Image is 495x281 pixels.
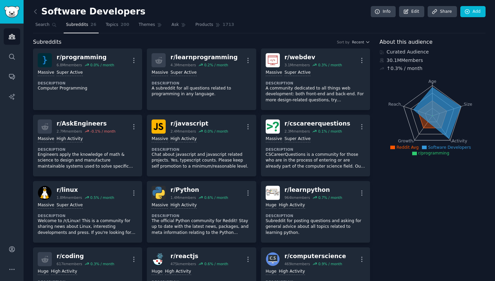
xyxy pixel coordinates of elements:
a: linuxr/linux1.8Mmembers0.5% / monthMassiveSuper ActiveDescriptionWelcome to /r/Linux! This is a c... [33,181,142,243]
dt: Description [38,81,137,85]
img: computerscience [266,252,280,266]
div: 1.8M members [57,195,82,200]
div: Massive [152,136,168,142]
div: r/ javascript [170,119,228,128]
div: 6.8M members [57,63,82,67]
span: About this audience [379,38,432,46]
img: GummySearch logo [4,6,20,18]
p: Chat about javascript and javascript related projects. Yes, typescript counts. Please keep self p... [152,152,251,170]
dt: Description [38,147,137,152]
a: r/AskEngineers2.7Mmembers-0.1% / monthMassiveHigh ActivityDescriptionEngineers apply the knowledg... [33,115,142,176]
p: CSCareerQuestions is a community for those who are in the process of entering or are already part... [266,152,365,170]
div: 3.1M members [285,63,310,67]
span: Subreddits [33,38,62,46]
a: cscareerquestionsr/cscareerquestions2.3Mmembers0.1% / monthMassiveSuper ActiveDescriptionCSCareer... [261,115,370,176]
p: A community dedicated to all things web development: both front-end and back-end. For more design... [266,85,365,103]
div: 2.7M members [57,129,82,134]
a: Topics200 [103,20,132,33]
div: Massive [266,70,282,76]
div: -0.1 % / month [90,129,115,134]
div: Super Active [57,70,83,76]
div: Massive [152,202,168,209]
div: r/ reactjs [170,252,228,260]
div: Massive [266,136,282,142]
div: Huge [266,269,276,275]
tspan: Reach [388,102,401,106]
div: r/ learnpython [285,186,342,194]
div: Huge [38,269,48,275]
a: Edit [399,6,424,17]
span: Themes [139,22,155,28]
div: Sort by [337,40,350,44]
tspan: Activity [452,139,467,143]
img: cscareerquestions [266,119,280,134]
div: Huge [266,202,276,209]
p: Subreddit for posting questions and asking for general advice about all topics related to learnin... [266,218,365,236]
div: Super Active [285,136,311,142]
span: 26 [91,22,96,28]
div: 0.5 % / month [90,195,114,200]
img: programming [38,53,52,67]
h2: Software Developers [33,6,145,17]
a: Info [371,6,396,17]
div: 0.9 % / month [318,261,342,266]
div: r/ programming [57,53,114,62]
dt: Description [266,213,365,218]
div: 475k members [170,261,196,266]
div: r/ AskEngineers [57,119,115,128]
img: learnpython [266,186,280,200]
tspan: Age [428,79,436,84]
div: High Activity [170,136,197,142]
div: Super Active [57,202,83,209]
span: Reddit Avg [396,145,419,150]
a: Pythonr/Python1.4Mmembers0.6% / monthMassiveHigh ActivityDescriptionThe official Python community... [147,181,256,243]
img: Python [152,186,166,200]
div: 1.4M members [170,195,196,200]
div: 2.3M members [285,129,310,134]
img: linux [38,186,52,200]
a: Subreddits26 [64,20,99,33]
div: Massive [152,70,168,76]
dt: Description [266,147,365,152]
p: A subreddit for all questions related to programming in any language. [152,85,251,97]
p: Engineers apply the knowledge of math & science to design and manufacture maintainable systems us... [38,152,137,170]
span: r/programming [418,151,449,155]
a: javascriptr/javascript2.4Mmembers0.0% / monthMassiveHigh ActivityDescriptionChat about javascript... [147,115,256,176]
a: Ask [169,20,188,33]
dt: Description [266,81,365,85]
tspan: Size [464,102,472,106]
span: Subreddits [66,22,88,28]
div: r/ coding [57,252,114,260]
span: Topics [106,22,118,28]
div: r/ Python [170,186,228,194]
dt: Description [152,213,251,218]
span: Recent [352,40,364,44]
span: Ask [171,22,179,28]
div: High Activity [51,269,77,275]
img: reactjs [152,252,166,266]
div: r/ webdev [285,53,342,62]
div: 0.1 % / month [318,129,342,134]
div: 0.0 % / month [204,129,228,134]
div: 964k members [285,195,310,200]
span: 200 [121,22,129,28]
div: High Activity [57,136,83,142]
div: 2.4M members [170,129,196,134]
div: Super Active [170,70,197,76]
div: Curated Audience [379,48,486,56]
dt: Description [38,213,137,218]
div: r/ linux [57,186,114,194]
div: High Activity [165,269,191,275]
div: 0.0 % / month [90,63,114,67]
div: r/ learnprogramming [170,53,237,62]
div: Massive [38,70,54,76]
a: Search [33,20,59,33]
div: 30.1M Members [379,57,486,64]
div: High Activity [279,202,305,209]
img: webdev [266,53,280,67]
span: Search [35,22,49,28]
a: Share [428,6,457,17]
span: Products [195,22,213,28]
div: Massive [38,136,54,142]
div: 469k members [285,261,310,266]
